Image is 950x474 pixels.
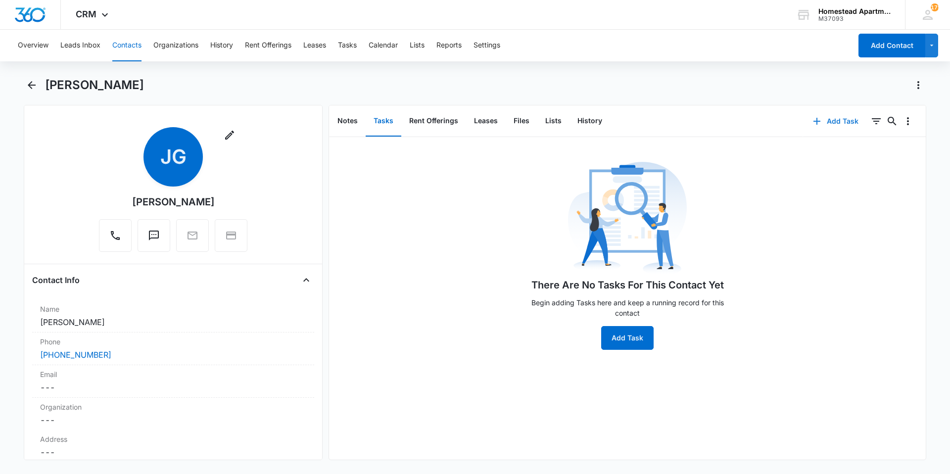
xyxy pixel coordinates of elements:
button: Leads Inbox [60,30,100,61]
label: Name [40,304,306,314]
button: Leases [303,30,326,61]
button: Search... [884,113,900,129]
h1: [PERSON_NAME] [45,78,144,93]
button: Tasks [366,106,401,137]
button: Text [138,219,170,252]
label: Address [40,434,306,444]
button: History [210,30,233,61]
button: Rent Offerings [245,30,291,61]
label: Organization [40,402,306,412]
dd: --- [40,381,306,393]
div: account name [818,7,891,15]
button: Lists [410,30,425,61]
img: No Data [568,159,687,278]
p: Begin adding Tasks here and keep a running record for this contact [523,297,731,318]
a: Call [99,235,132,243]
a: [PHONE_NUMBER] [40,349,111,361]
button: Leases [466,106,506,137]
div: Organization--- [32,398,314,430]
button: Filters [868,113,884,129]
dd: [PERSON_NAME] [40,316,306,328]
button: Settings [474,30,500,61]
button: Lists [537,106,570,137]
h1: There Are No Tasks For This Contact Yet [531,278,724,292]
span: CRM [76,9,96,19]
button: Overview [18,30,48,61]
div: Name[PERSON_NAME] [32,300,314,332]
button: Calendar [369,30,398,61]
div: notifications count [931,3,939,11]
h4: Contact Info [32,274,80,286]
button: Add Task [803,109,868,133]
dd: --- [40,446,306,458]
button: Files [506,106,537,137]
div: Address--- [32,430,314,463]
button: Contacts [112,30,142,61]
button: Reports [436,30,462,61]
label: Phone [40,336,306,347]
button: Close [298,272,314,288]
button: Actions [910,77,926,93]
div: Email--- [32,365,314,398]
button: Add Contact [858,34,925,57]
div: [PERSON_NAME] [132,194,215,209]
button: Notes [330,106,366,137]
button: Tasks [338,30,357,61]
button: Back [24,77,39,93]
button: Organizations [153,30,198,61]
span: JG [143,127,203,187]
div: Phone[PHONE_NUMBER] [32,332,314,365]
button: Rent Offerings [401,106,466,137]
button: Overflow Menu [900,113,916,129]
button: History [570,106,610,137]
button: Call [99,219,132,252]
span: 175 [931,3,939,11]
a: Text [138,235,170,243]
dd: --- [40,414,306,426]
div: account id [818,15,891,22]
button: Add Task [601,326,654,350]
label: Email [40,369,306,379]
